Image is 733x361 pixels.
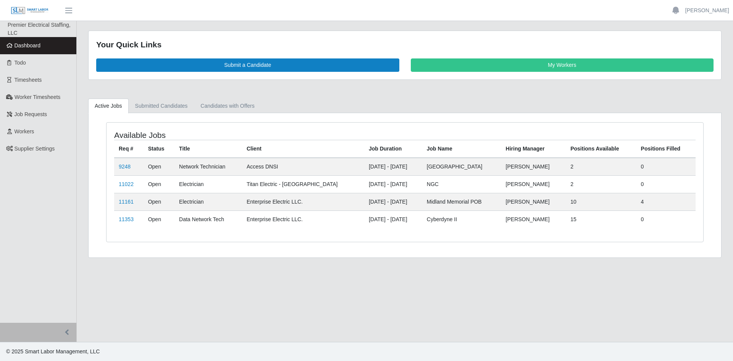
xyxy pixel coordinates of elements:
[242,140,364,158] th: Client
[422,140,501,158] th: Job Name
[174,210,242,228] td: Data Network Tech
[129,99,194,113] a: Submitted Candidates
[501,193,566,210] td: [PERSON_NAME]
[15,94,60,100] span: Worker Timesheets
[15,42,41,49] span: Dashboard
[88,99,129,113] a: Active Jobs
[174,140,242,158] th: Title
[501,210,566,228] td: [PERSON_NAME]
[566,193,636,210] td: 10
[501,140,566,158] th: Hiring Manager
[501,158,566,176] td: [PERSON_NAME]
[501,175,566,193] td: [PERSON_NAME]
[119,199,134,205] a: 11161
[242,175,364,193] td: Titan Electric - [GEOGRAPHIC_DATA]
[411,58,714,72] a: My Workers
[364,210,422,228] td: [DATE] - [DATE]
[144,175,174,193] td: Open
[144,193,174,210] td: Open
[364,193,422,210] td: [DATE] - [DATE]
[114,140,144,158] th: Req #
[636,175,696,193] td: 0
[174,175,242,193] td: Electrician
[364,158,422,176] td: [DATE] - [DATE]
[242,193,364,210] td: Enterprise Electric LLC.
[96,58,399,72] a: Submit a Candidate
[8,22,71,36] span: Premier Electrical Staffing, LLC
[566,158,636,176] td: 2
[119,181,134,187] a: 11022
[364,140,422,158] th: Job Duration
[636,140,696,158] th: Positions Filled
[242,158,364,176] td: Access DNSI
[144,140,174,158] th: Status
[422,158,501,176] td: [GEOGRAPHIC_DATA]
[96,39,714,51] div: Your Quick Links
[636,158,696,176] td: 0
[636,210,696,228] td: 0
[144,210,174,228] td: Open
[566,140,636,158] th: Positions Available
[15,77,42,83] span: Timesheets
[119,216,134,222] a: 11353
[6,348,100,355] span: © 2025 Smart Labor Management, LLC
[11,6,49,15] img: SLM Logo
[566,175,636,193] td: 2
[15,146,55,152] span: Supplier Settings
[364,175,422,193] td: [DATE] - [DATE]
[422,175,501,193] td: NGC
[15,60,26,66] span: Todo
[174,158,242,176] td: Network Technician
[194,99,261,113] a: Candidates with Offers
[422,193,501,210] td: Midland Memorial POB
[15,128,34,134] span: Workers
[242,210,364,228] td: Enterprise Electric LLC.
[144,158,174,176] td: Open
[422,210,501,228] td: Cyberdyne II
[174,193,242,210] td: Electrician
[636,193,696,210] td: 4
[15,111,47,117] span: Job Requests
[114,130,350,140] h4: Available Jobs
[685,6,729,15] a: [PERSON_NAME]
[566,210,636,228] td: 15
[119,164,131,170] a: 9248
